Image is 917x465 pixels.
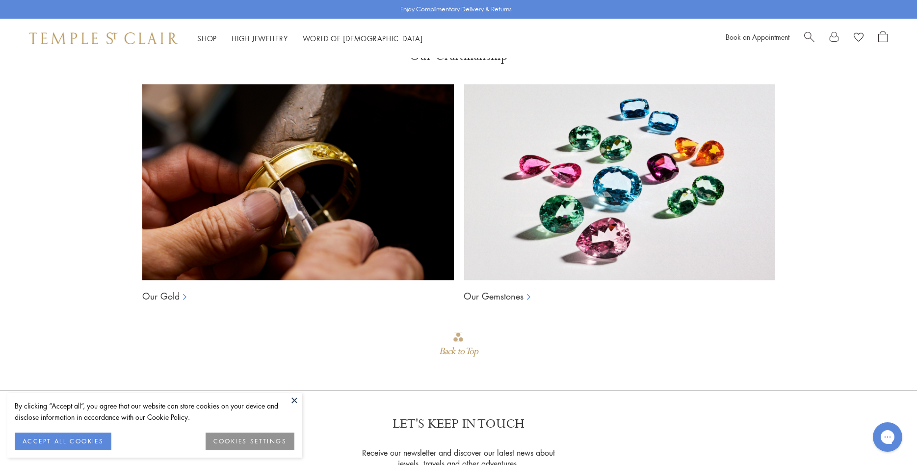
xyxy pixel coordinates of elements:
img: Ball Chains [464,84,775,280]
a: Search [804,31,814,46]
button: COOKIES SETTINGS [206,433,294,450]
a: View Wishlist [854,31,864,46]
div: Go to top [439,331,477,360]
iframe: Gorgias live chat messenger [868,419,907,455]
a: World of [DEMOGRAPHIC_DATA]World of [DEMOGRAPHIC_DATA] [303,33,423,43]
div: Back to Top [439,343,477,360]
div: By clicking “Accept all”, you agree that our website can store cookies on your device and disclos... [15,400,294,423]
a: Our Gold [142,290,180,302]
a: Open Shopping Bag [878,31,888,46]
a: High JewelleryHigh Jewellery [232,33,288,43]
a: Our Gemstones [464,290,524,302]
button: ACCEPT ALL COOKIES [15,433,111,450]
a: ShopShop [197,33,217,43]
p: LET'S KEEP IN TOUCH [393,415,524,433]
img: Temple St. Clair [29,32,178,44]
p: Enjoy Complimentary Delivery & Returns [400,4,512,14]
img: Ball Chains [142,84,454,280]
a: Book an Appointment [726,32,789,42]
nav: Main navigation [197,32,423,45]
